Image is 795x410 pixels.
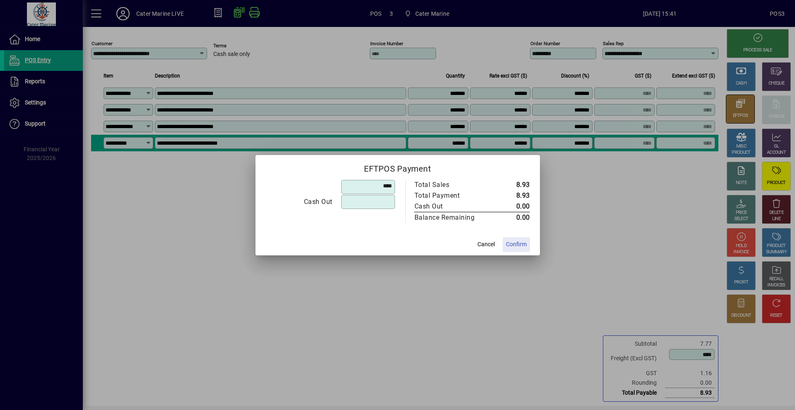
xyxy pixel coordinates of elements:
[503,237,530,252] button: Confirm
[473,237,499,252] button: Cancel
[255,155,540,179] h2: EFTPOS Payment
[414,213,484,223] div: Balance Remaining
[414,180,492,190] td: Total Sales
[266,197,332,207] div: Cash Out
[492,180,530,190] td: 8.93
[492,201,530,212] td: 0.00
[506,240,527,249] span: Confirm
[477,240,495,249] span: Cancel
[492,212,530,223] td: 0.00
[414,190,492,201] td: Total Payment
[414,201,484,211] div: Cash Out
[492,190,530,201] td: 8.93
